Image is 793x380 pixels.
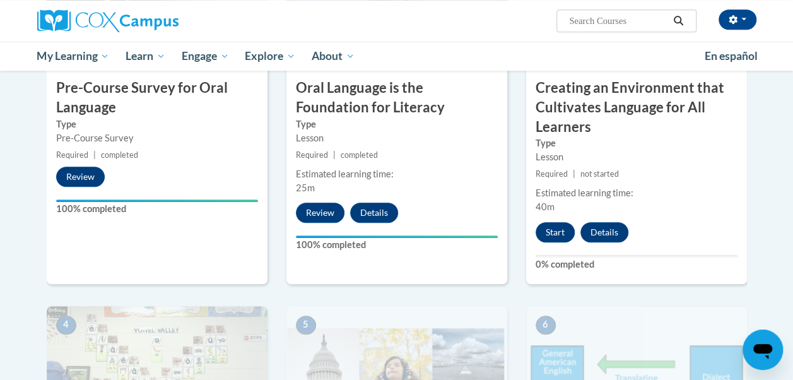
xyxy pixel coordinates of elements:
a: En español [696,43,766,69]
div: Estimated learning time: [536,186,737,200]
div: Pre-Course Survey [56,131,258,145]
div: Your progress [56,199,258,202]
span: completed [341,150,378,160]
label: 100% completed [56,202,258,216]
button: Start [536,222,575,242]
span: About [312,49,355,64]
span: Required [56,150,88,160]
div: Estimated learning time: [296,167,498,181]
h3: Pre-Course Survey for Oral Language [47,78,267,117]
h3: Oral Language is the Foundation for Literacy [286,78,507,117]
label: Type [536,136,737,150]
span: Required [536,169,568,179]
span: 40m [536,201,555,212]
button: Details [350,203,398,223]
span: | [333,150,336,160]
span: En español [705,49,758,62]
div: Your progress [296,235,498,238]
a: My Learning [29,42,118,71]
button: Account Settings [719,9,756,30]
span: 25m [296,182,315,193]
span: completed [101,150,138,160]
label: 100% completed [296,238,498,252]
a: Engage [173,42,237,71]
div: Lesson [296,131,498,145]
a: Explore [237,42,303,71]
h3: Creating an Environment that Cultivates Language for All Learners [526,78,747,136]
span: 4 [56,316,76,335]
img: Cox Campus [37,9,179,32]
button: Review [56,167,105,187]
div: Main menu [28,42,766,71]
a: Cox Campus [37,9,264,32]
label: 0% completed [536,258,737,271]
div: Lesson [536,150,737,164]
span: 6 [536,316,556,335]
button: Review [296,203,344,223]
span: Learn [126,49,165,64]
span: not started [580,169,619,179]
span: My Learning [37,49,109,64]
span: Explore [245,49,295,64]
span: | [573,169,575,179]
input: Search Courses [568,13,669,28]
a: Learn [117,42,173,71]
label: Type [56,117,258,131]
iframe: Button to launch messaging window [743,330,783,370]
label: Type [296,117,498,131]
button: Details [580,222,628,242]
span: 5 [296,316,316,335]
span: Engage [182,49,229,64]
span: Required [296,150,328,160]
a: About [303,42,363,71]
span: | [93,150,96,160]
button: Search [669,13,688,28]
